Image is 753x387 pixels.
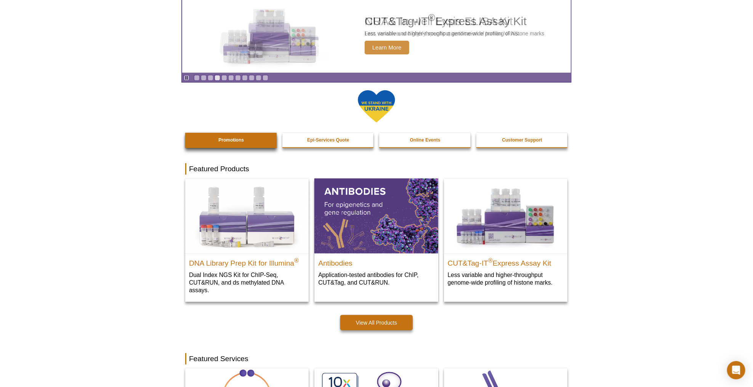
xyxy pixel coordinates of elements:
[294,257,299,264] sup: ®
[314,178,438,253] img: All Antibodies
[263,75,268,81] a: Go to slide 11
[365,30,520,37] p: Fast, sensitive, and highly specific quantification of human NRAS.
[185,163,568,175] h2: Featured Products
[727,361,745,379] div: Open Intercom Messenger
[488,257,493,264] sup: ®
[448,271,564,287] p: Less variable and higher-throughput genome-wide profiling of histone marks​.
[221,75,227,81] a: Go to slide 5
[340,315,413,330] a: View All Products
[235,75,241,81] a: Go to slide 7
[314,178,438,294] a: All Antibodies Antibodies Application-tested antibodies for ChIP, CUT&Tag, and CUT&RUN.
[242,75,248,81] a: Go to slide 8
[215,75,220,81] a: Go to slide 4
[185,178,309,301] a: DNA Library Prep Kit for Illumina DNA Library Prep Kit for Illumina® Dual Index NGS Kit for ChIP-...
[502,137,542,143] strong: Customer Support
[379,133,471,147] a: Online Events
[185,133,277,147] a: Promotions
[282,133,375,147] a: Epi-Services Quote
[184,75,189,81] a: Toggle autoplay
[256,75,261,81] a: Go to slide 10
[249,75,255,81] a: Go to slide 9
[194,75,200,81] a: Go to slide 1
[228,75,234,81] a: Go to slide 6
[189,256,305,267] h2: DNA Library Prep Kit for Illumina
[476,133,569,147] a: Customer Support
[201,75,207,81] a: Go to slide 2
[185,178,309,253] img: DNA Library Prep Kit for Illumina
[444,178,567,294] a: CUT&Tag-IT® Express Assay Kit CUT&Tag-IT®Express Assay Kit Less variable and higher-throughput ge...
[444,178,567,253] img: CUT&Tag-IT® Express Assay Kit
[213,9,327,61] img: NRAS In-well Lysis ELISA Kit
[218,137,244,143] strong: Promotions
[189,271,305,294] p: Dual Index NGS Kit for ChIP-Seq, CUT&RUN, and ds methylated DNA assays.
[448,256,564,267] h2: CUT&Tag-IT Express Assay Kit
[365,41,409,54] span: Learn More
[185,353,568,365] h2: Featured Services
[318,256,434,267] h2: Antibodies
[365,16,520,27] h2: NRAS In-well Lysis ELISA Kit
[410,137,441,143] strong: Online Events
[357,89,396,123] img: We Stand With Ukraine
[307,137,349,143] strong: Epi-Services Quote
[318,271,434,287] p: Application-tested antibodies for ChIP, CUT&Tag, and CUT&RUN.
[208,75,213,81] a: Go to slide 3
